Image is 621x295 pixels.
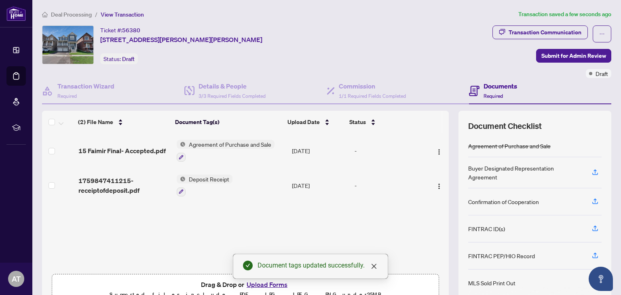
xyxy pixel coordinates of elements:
div: Buyer Designated Representation Agreement [468,164,582,181]
h4: Transaction Wizard [57,81,114,91]
span: View Transaction [101,11,144,18]
button: Status IconDeposit Receipt [177,175,232,196]
td: [DATE] [289,168,351,203]
a: Close [370,262,378,271]
button: Logo [433,144,446,157]
th: Status [346,111,421,133]
th: Document Tag(s) [172,111,284,133]
div: MLS Sold Print Out [468,278,515,287]
div: Status: [100,53,138,64]
div: Confirmation of Cooperation [468,197,539,206]
div: FINTRAC ID(s) [468,224,505,233]
span: 1/1 Required Fields Completed [339,93,406,99]
span: Submit for Admin Review [541,49,606,62]
img: Status Icon [177,140,186,149]
div: - [355,146,424,155]
article: Transaction saved a few seconds ago [518,10,611,19]
span: 56380 [122,27,140,34]
span: Upload Date [287,118,320,126]
span: 1759847411215-receiptofdeposit.pdf [78,176,170,195]
button: Status IconAgreement of Purchase and Sale [177,140,275,162]
span: Deal Processing [51,11,92,18]
span: Required [57,93,77,99]
span: (2) File Name [78,118,113,126]
img: Status Icon [177,175,186,183]
span: close [371,263,377,270]
span: Draft [122,55,135,63]
img: logo [6,6,26,21]
span: ellipsis [599,31,605,37]
span: Drag & Drop or [201,279,290,290]
h4: Commission [339,81,406,91]
h4: Details & People [199,81,266,91]
span: AT [12,273,21,284]
div: Transaction Communication [509,26,581,39]
span: Required [484,93,503,99]
span: check-circle [243,261,253,270]
div: Agreement of Purchase and Sale [468,141,551,150]
button: Open asap [589,267,613,291]
button: Transaction Communication [492,25,588,39]
span: 15 Faimir Final- Accepted.pdf [78,146,166,156]
span: Status [349,118,366,126]
td: [DATE] [289,133,351,168]
span: Draft [596,69,608,78]
span: Deposit Receipt [186,175,232,183]
th: (2) File Name [75,111,172,133]
img: Logo [436,183,442,190]
span: 3/3 Required Fields Completed [199,93,266,99]
li: / [95,10,97,19]
th: Upload Date [284,111,346,133]
img: IMG-N12432307_1.jpg [42,26,93,64]
div: FINTRAC PEP/HIO Record [468,251,535,260]
div: Document tags updated successfully. [258,261,378,270]
span: Document Checklist [468,120,542,132]
div: Ticket #: [100,25,140,35]
h4: Documents [484,81,517,91]
span: [STREET_ADDRESS][PERSON_NAME][PERSON_NAME] [100,35,262,44]
button: Logo [433,179,446,192]
span: home [42,12,48,17]
button: Submit for Admin Review [536,49,611,63]
span: Agreement of Purchase and Sale [186,140,275,149]
div: - [355,181,424,190]
img: Logo [436,149,442,155]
